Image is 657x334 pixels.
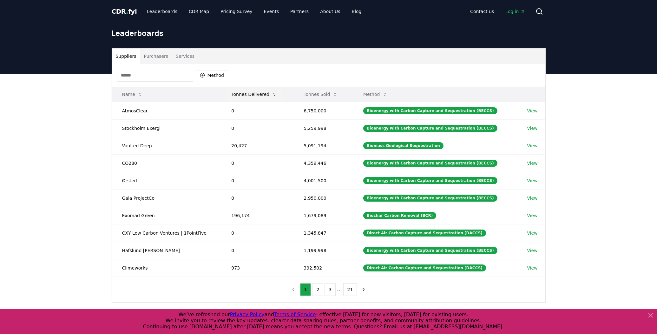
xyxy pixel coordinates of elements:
td: 392,502 [293,259,353,277]
button: Method [196,70,228,80]
a: View [527,212,537,219]
td: 0 [221,189,293,207]
nav: Main [465,6,530,17]
li: ... [337,286,342,293]
td: 0 [221,154,293,172]
a: View [527,195,537,201]
div: Direct Air Carbon Capture and Sequestration (DACCS) [363,264,486,271]
td: Gaia ProjectCo [112,189,221,207]
td: 5,259,998 [293,119,353,137]
a: Pricing Survey [215,6,257,17]
button: Services [172,49,198,64]
nav: Main [142,6,366,17]
div: Bioenergy with Carbon Capture and Sequestration (BECCS) [363,125,497,132]
td: 2,950,000 [293,189,353,207]
a: View [527,160,537,166]
button: 2 [312,283,323,296]
td: Stockholm Exergi [112,119,221,137]
div: Biomass Geological Sequestration [363,142,443,149]
td: 1,199,998 [293,242,353,259]
button: Suppliers [112,49,140,64]
td: 0 [221,242,293,259]
button: 1 [300,283,311,296]
td: 4,359,446 [293,154,353,172]
button: Method [358,88,393,101]
td: 0 [221,102,293,119]
div: Bioenergy with Carbon Capture and Sequestration (BECCS) [363,160,497,167]
a: Events [259,6,284,17]
td: 973 [221,259,293,277]
a: Leaderboards [142,6,182,17]
button: Name [117,88,148,101]
a: Log in [500,6,530,17]
td: Ørsted [112,172,221,189]
a: View [527,108,537,114]
a: View [527,125,537,131]
td: 1,345,847 [293,224,353,242]
div: Bioenergy with Carbon Capture and Sequestration (BECCS) [363,247,497,254]
div: Bioenergy with Carbon Capture and Sequestration (BECCS) [363,195,497,202]
span: CDR fyi [112,8,137,15]
button: Tonnes Sold [299,88,343,101]
td: Exomad Green [112,207,221,224]
td: 1,679,089 [293,207,353,224]
button: Tonnes Delivered [226,88,282,101]
span: . [126,8,128,15]
a: View [527,143,537,149]
td: 0 [221,119,293,137]
td: CO280 [112,154,221,172]
td: 4,001,500 [293,172,353,189]
div: Biochar Carbon Removal (BCR) [363,212,436,219]
a: About Us [315,6,345,17]
button: 3 [325,283,336,296]
div: Bioenergy with Carbon Capture and Sequestration (BECCS) [363,177,497,184]
button: next page [358,283,369,296]
a: View [527,265,537,271]
button: 21 [343,283,357,296]
div: Bioenergy with Carbon Capture and Sequestration (BECCS) [363,107,497,114]
span: Log in [505,8,525,15]
h1: Leaderboards [112,28,546,38]
td: Vaulted Deep [112,137,221,154]
a: Contact us [465,6,499,17]
td: Climeworks [112,259,221,277]
button: Purchasers [140,49,172,64]
a: View [527,230,537,236]
a: Partners [285,6,314,17]
td: Hafslund [PERSON_NAME] [112,242,221,259]
a: CDR Map [184,6,214,17]
a: Blog [347,6,367,17]
td: OXY Low Carbon Ventures | 1PointFive [112,224,221,242]
td: 0 [221,224,293,242]
td: 5,091,194 [293,137,353,154]
div: Direct Air Carbon Capture and Sequestration (DACCS) [363,230,486,237]
td: 20,427 [221,137,293,154]
td: 196,174 [221,207,293,224]
td: 6,750,000 [293,102,353,119]
a: CDR.fyi [112,7,137,16]
td: 0 [221,172,293,189]
a: View [527,247,537,254]
td: AtmosClear [112,102,221,119]
a: View [527,177,537,184]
